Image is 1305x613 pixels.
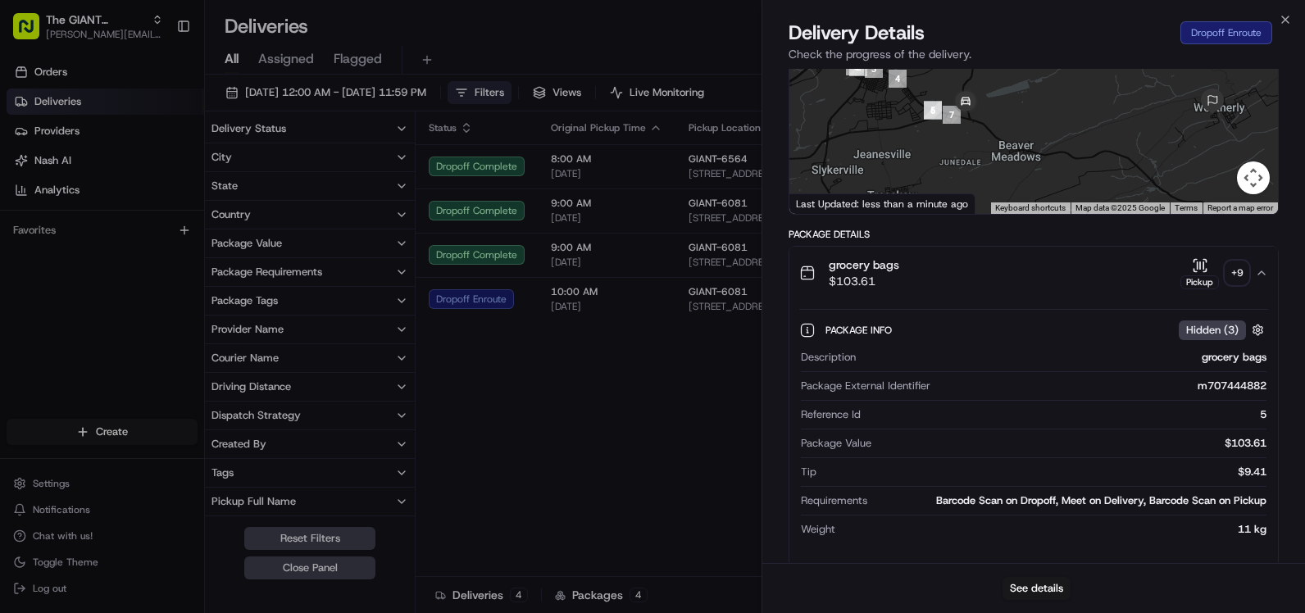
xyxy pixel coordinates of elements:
[801,350,856,365] span: Description
[1180,257,1219,289] button: Pickup
[801,436,871,451] span: Package Value
[132,231,270,261] a: 💻API Documentation
[924,102,942,120] div: 6
[1179,320,1268,340] button: Hidden (3)
[793,193,848,214] img: Google
[16,157,46,186] img: 1736555255976-a54dd68f-1ca7-489b-9aae-adbdc363a1c4
[793,193,848,214] a: Open this area in Google Maps (opens a new window)
[789,247,1278,299] button: grocery bags$103.61Pickup+9
[829,257,899,273] span: grocery bags
[865,60,883,78] div: 3
[155,238,263,254] span: API Documentation
[163,278,198,290] span: Pylon
[279,161,298,181] button: Start new chat
[789,299,1278,566] div: grocery bags$103.61Pickup+9
[789,20,925,46] span: Delivery Details
[1175,203,1198,212] a: Terms
[33,238,125,254] span: Knowledge Base
[842,522,1266,537] div: 11 kg
[56,157,269,173] div: Start new chat
[1207,203,1273,212] a: Report a map error
[867,407,1266,422] div: 5
[874,493,1266,508] div: Barcode Scan on Dropoff, Meet on Delivery, Barcode Scan on Pickup
[801,493,867,508] span: Requirements
[1180,257,1248,289] button: Pickup+9
[16,16,49,49] img: Nash
[924,101,942,119] div: 5
[943,106,961,124] div: 7
[16,66,298,92] p: Welcome 👋
[1003,577,1071,600] button: See details
[829,273,899,289] span: $103.61
[1075,203,1165,212] span: Map data ©2025 Google
[937,379,1266,393] div: m707444882
[801,379,930,393] span: Package External Identifier
[1180,275,1219,289] div: Pickup
[801,465,816,479] span: Tip
[823,465,1266,479] div: $9.41
[862,350,1266,365] div: grocery bags
[825,324,895,337] span: Package Info
[16,239,30,252] div: 📗
[1225,261,1248,284] div: + 9
[1237,161,1270,194] button: Map camera controls
[1186,323,1239,338] span: Hidden ( 3 )
[789,228,1279,241] div: Package Details
[995,202,1066,214] button: Keyboard shortcuts
[56,173,207,186] div: We're available if you need us!
[889,70,907,88] div: 4
[789,193,975,214] div: Last Updated: less than a minute ago
[789,46,1279,62] p: Check the progress of the delivery.
[801,522,835,537] span: Weight
[43,106,271,123] input: Clear
[801,407,861,422] span: Reference Id
[116,277,198,290] a: Powered byPylon
[878,436,1266,451] div: $103.61
[10,231,132,261] a: 📗Knowledge Base
[139,239,152,252] div: 💻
